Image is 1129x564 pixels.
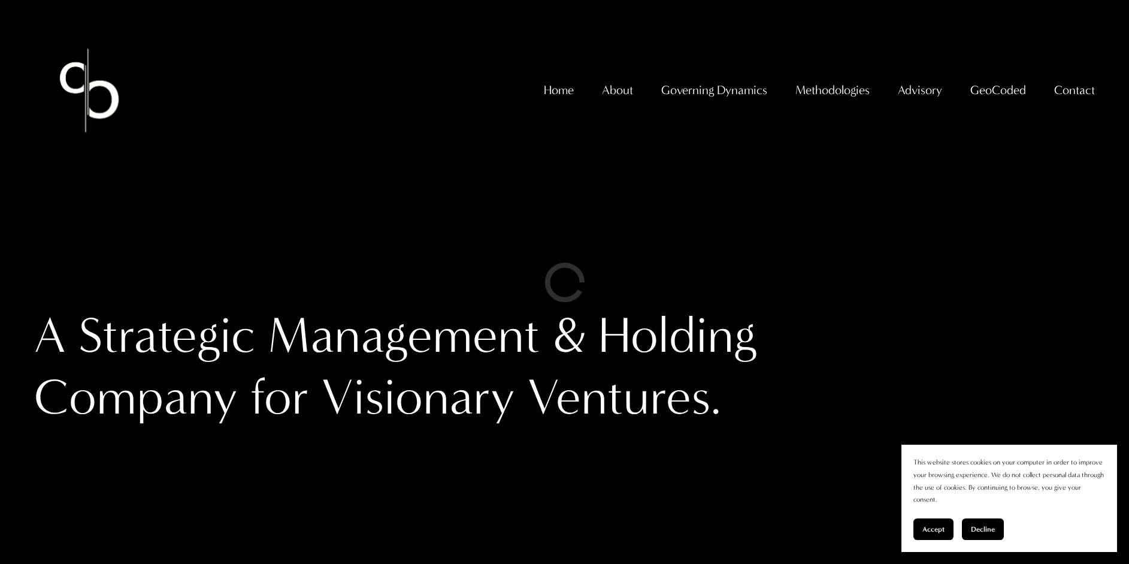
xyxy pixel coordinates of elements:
a: folder dropdown [898,78,942,102]
a: folder dropdown [661,78,767,102]
span: Methodologies [795,79,870,101]
p: This website stores cookies on your computer in order to improve your browsing experience. We do ... [913,457,1105,506]
span: Governing Dynamics [661,79,767,101]
h1: A Strategic Management & Holding Company for Visionary Ventures. [34,305,830,429]
span: Accept [922,525,945,533]
span: Contact [1054,79,1095,101]
a: folder dropdown [970,78,1026,102]
button: Accept [913,518,954,540]
img: Christopher Sanchez &amp; Co. [34,35,144,146]
a: folder dropdown [795,78,870,102]
a: folder dropdown [1054,78,1095,102]
a: Home [544,78,574,102]
button: Decline [962,518,1004,540]
span: Decline [971,525,995,533]
span: About [602,79,633,101]
span: Advisory [898,79,942,101]
a: folder dropdown [602,78,633,102]
section: Cookie banner [901,445,1117,552]
span: GeoCoded [970,79,1026,101]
